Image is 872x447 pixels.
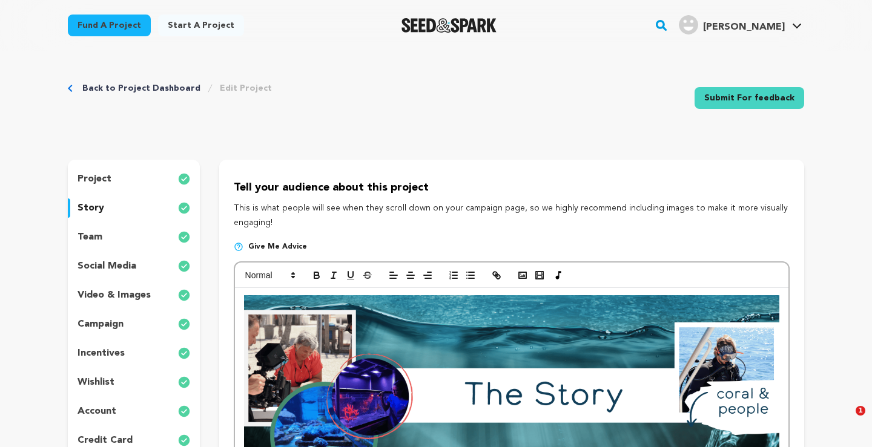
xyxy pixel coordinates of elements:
[78,201,104,215] p: story
[178,259,190,273] img: check-circle-full.svg
[234,179,790,197] p: Tell your audience about this project
[68,315,200,334] button: campaign
[68,82,272,94] div: Breadcrumb
[78,230,102,244] p: team
[178,346,190,361] img: check-circle-full.svg
[234,201,790,230] p: This is what people will see when they scroll down on your campaign page, so we highly recommend ...
[68,198,200,218] button: story
[703,22,785,32] span: [PERSON_NAME]
[178,317,190,331] img: check-circle-full.svg
[676,13,804,34] a: Larson A.'s Profile
[679,15,785,34] div: Larson A.'s Profile
[68,285,200,305] button: video & images
[178,201,190,215] img: check-circle-full.svg
[178,404,190,419] img: check-circle-full.svg
[68,344,200,363] button: incentives
[248,242,307,252] span: Give me advice
[856,406,865,416] span: 1
[679,15,698,34] img: user.png
[78,317,124,331] p: campaign
[178,172,190,186] img: check-circle-full.svg
[178,230,190,244] img: check-circle-full.svg
[78,346,125,361] p: incentives
[78,404,116,419] p: account
[68,256,200,276] button: social media
[78,288,151,302] p: video & images
[78,172,111,186] p: project
[68,227,200,247] button: team
[78,259,136,273] p: social media
[68,169,200,189] button: project
[695,87,804,109] a: Submit For feedback
[158,15,244,36] a: Start a project
[178,375,190,390] img: check-circle-full.svg
[831,406,860,435] iframe: Intercom live chat
[78,375,114,390] p: wishlist
[68,402,200,421] button: account
[401,18,497,33] img: Seed&Spark Logo Dark Mode
[220,82,272,94] a: Edit Project
[68,373,200,392] button: wishlist
[178,288,190,302] img: check-circle-full.svg
[676,13,804,38] span: Larson A.'s Profile
[82,82,200,94] a: Back to Project Dashboard
[234,242,243,252] img: help-circle.svg
[68,15,151,36] a: Fund a project
[401,18,497,33] a: Seed&Spark Homepage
